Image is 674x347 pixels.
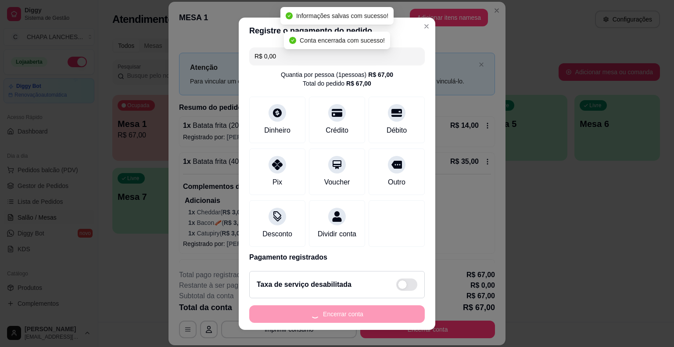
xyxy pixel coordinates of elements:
p: Pagamento registrados [249,252,425,263]
div: Dinheiro [264,125,290,136]
span: Informações salvas com sucesso! [296,12,388,19]
h2: Taxa de serviço desabilitada [257,279,351,290]
div: Dividir conta [318,229,356,239]
span: Conta encerrada com sucesso! [300,37,385,44]
header: Registre o pagamento do pedido [239,18,435,44]
div: Pix [272,177,282,188]
input: Ex.: hambúrguer de cordeiro [255,47,419,65]
div: Outro [388,177,405,188]
div: Desconto [262,229,292,239]
div: R$ 67,00 [346,79,371,88]
button: Close [419,19,434,33]
span: check-circle [289,37,296,44]
div: Débito [387,125,407,136]
div: R$ 67,00 [368,70,393,79]
div: Voucher [324,177,350,188]
span: check-circle [286,12,293,19]
div: Quantia por pessoa ( 1 pessoas) [281,70,393,79]
div: Total do pedido [303,79,371,88]
div: Crédito [326,125,348,136]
